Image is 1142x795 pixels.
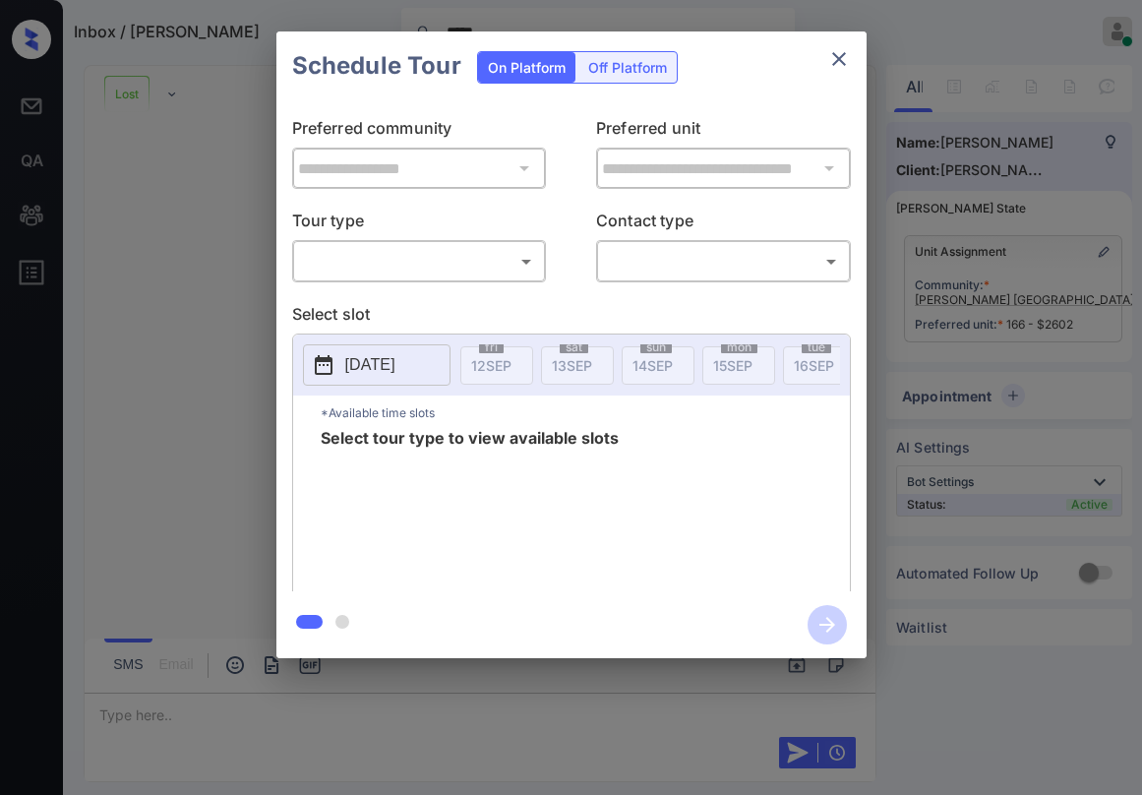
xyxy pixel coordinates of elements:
[276,31,477,100] h2: Schedule Tour
[596,116,851,148] p: Preferred unit
[596,209,851,240] p: Contact type
[303,344,451,386] button: [DATE]
[292,116,547,148] p: Preferred community
[819,39,859,79] button: close
[345,353,395,377] p: [DATE]
[292,209,547,240] p: Tour type
[292,302,851,334] p: Select slot
[321,430,619,587] span: Select tour type to view available slots
[321,396,850,430] p: *Available time slots
[478,52,575,83] div: On Platform
[578,52,677,83] div: Off Platform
